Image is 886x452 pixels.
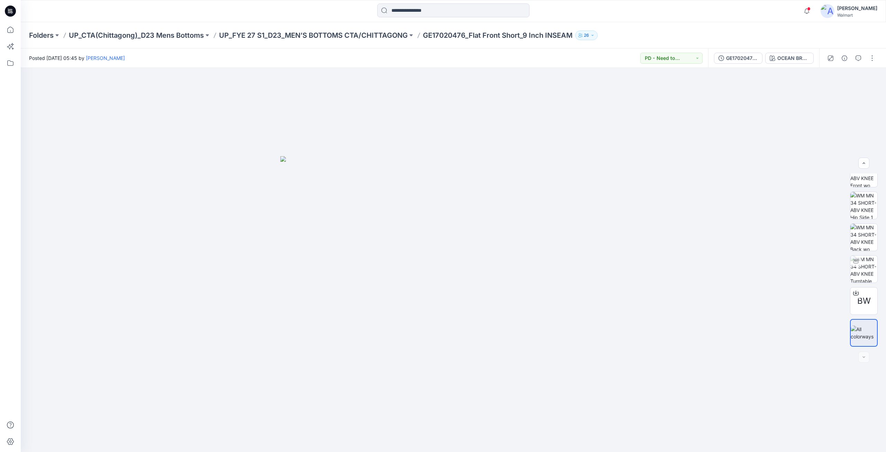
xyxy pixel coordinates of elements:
[850,224,877,251] img: WM MN 34 SHORT-ABV KNEE Back wo Avatar
[821,4,834,18] img: avatar
[777,54,809,62] div: OCEAN BREEZE
[765,53,814,64] button: OCEAN BREEZE
[850,256,877,283] img: WM MN 34 SHORT-ABV KNEE Turntable with Avatar
[850,160,877,187] img: WM MN 34 SHORT-ABV KNEE Front wo Avatar
[29,54,125,62] span: Posted [DATE] 05:45 by
[423,30,572,40] p: GE17020476_Flat Front Short_9 Inch INSEAM
[86,55,125,61] a: [PERSON_NAME]
[575,30,598,40] button: 26
[714,53,762,64] button: GE17020476 (AA-SS26-100-M)_FLAT FRONT SHORT
[29,30,54,40] a: Folders
[69,30,204,40] a: UP_CTA(Chittagong)_D23 Mens Bottoms
[219,30,408,40] a: UP_FYE 27 S1_D23_MEN’S BOTTOMS CTA/CHITTAGONG
[726,54,758,62] div: GE17020476 (AA-SS26-100-M)_FLAT FRONT SHORT
[857,295,871,307] span: BW
[584,32,589,39] p: 26
[837,12,877,18] div: Walmart
[850,192,877,219] img: WM MN 34 SHORT-ABV KNEE Hip Side 1 wo Avatar
[851,326,877,340] img: All colorways
[839,53,850,64] button: Details
[837,4,877,12] div: [PERSON_NAME]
